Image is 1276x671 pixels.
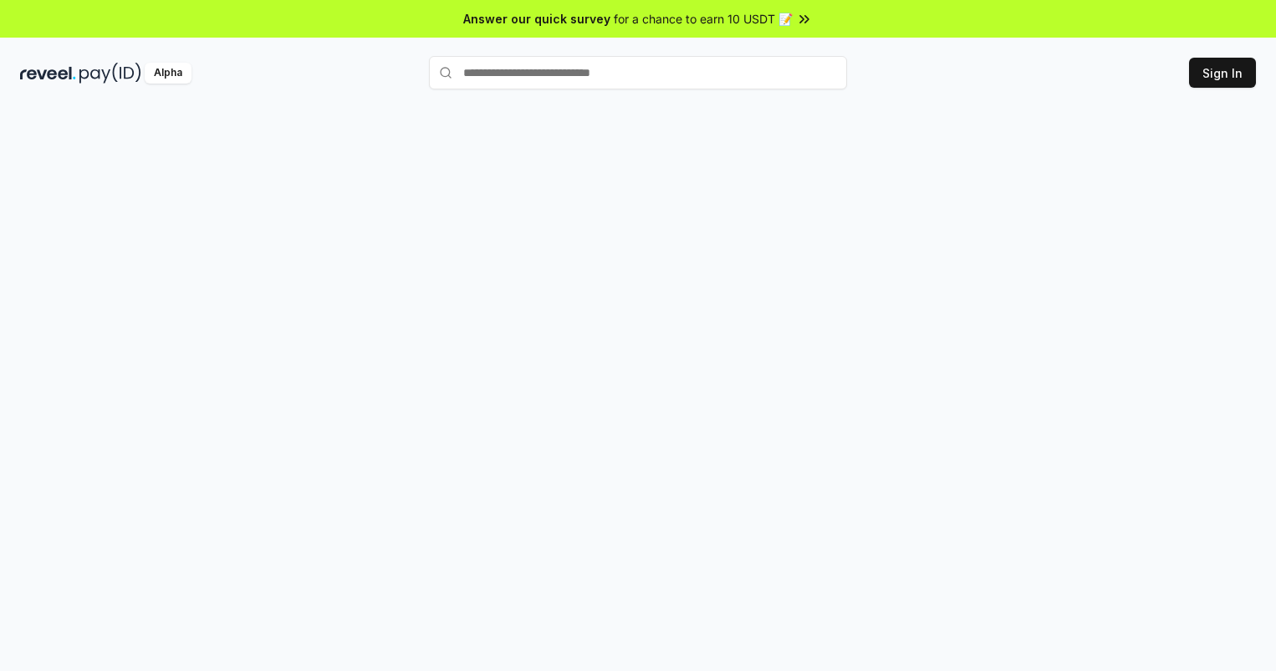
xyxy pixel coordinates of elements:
div: Alpha [145,63,191,84]
span: Answer our quick survey [463,10,610,28]
img: pay_id [79,63,141,84]
span: for a chance to earn 10 USDT 📝 [614,10,793,28]
button: Sign In [1189,58,1256,88]
img: reveel_dark [20,63,76,84]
